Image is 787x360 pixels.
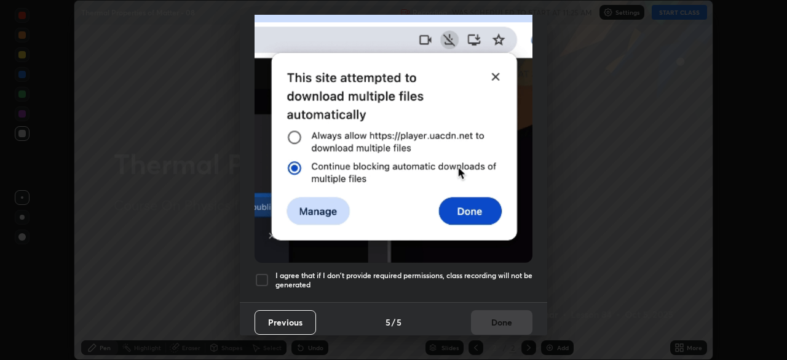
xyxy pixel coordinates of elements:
[386,316,390,329] h4: 5
[397,316,401,329] h4: 5
[392,316,395,329] h4: /
[275,271,532,290] h5: I agree that if I don't provide required permissions, class recording will not be generated
[255,310,316,335] button: Previous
